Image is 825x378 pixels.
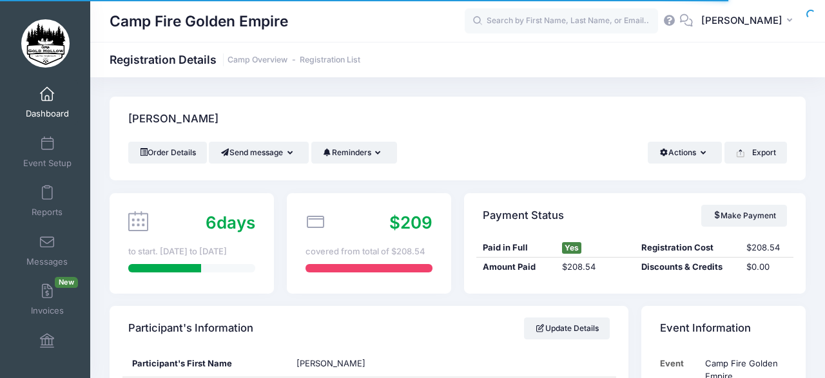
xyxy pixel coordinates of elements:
[31,306,64,317] span: Invoices
[209,142,309,164] button: Send message
[296,358,365,368] span: [PERSON_NAME]
[21,19,70,68] img: Camp Fire Golden Empire
[701,205,787,227] a: Make Payment
[306,245,432,258] div: covered from total of $208.54
[17,326,78,372] a: Financials
[206,213,217,232] span: 6
[17,228,78,273] a: Messages
[128,245,255,258] div: to start. [DATE] to [DATE]
[524,317,610,339] a: Update Details
[648,142,722,164] button: Actions
[724,142,787,164] button: Export
[693,6,806,36] button: [PERSON_NAME]
[110,53,360,66] h1: Registration Details
[26,109,69,120] span: Dashboard
[23,158,72,169] span: Event Setup
[660,310,751,347] h4: Event Information
[32,207,63,218] span: Reports
[389,213,432,232] span: $209
[562,242,581,254] span: Yes
[228,55,287,65] a: Camp Overview
[300,55,360,65] a: Registration List
[476,241,556,254] div: Paid in Full
[55,277,78,288] span: New
[741,261,793,274] div: $0.00
[556,261,635,274] div: $208.54
[635,241,741,254] div: Registration Cost
[17,80,78,125] a: Dashboard
[128,142,207,164] a: Order Details
[206,210,255,235] div: days
[635,261,741,274] div: Discounts & Credits
[122,351,287,377] div: Participant's First Name
[17,178,78,223] a: Reports
[17,129,78,175] a: Event Setup
[26,256,68,267] span: Messages
[128,310,253,347] h4: Participant's Information
[128,101,218,138] h4: [PERSON_NAME]
[17,277,78,322] a: InvoicesNew
[483,197,564,234] h4: Payment Status
[311,142,397,164] button: Reminders
[741,241,793,254] div: $208.54
[465,8,658,34] input: Search by First Name, Last Name, or Email...
[110,6,288,36] h1: Camp Fire Golden Empire
[476,261,556,274] div: Amount Paid
[701,14,782,28] span: [PERSON_NAME]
